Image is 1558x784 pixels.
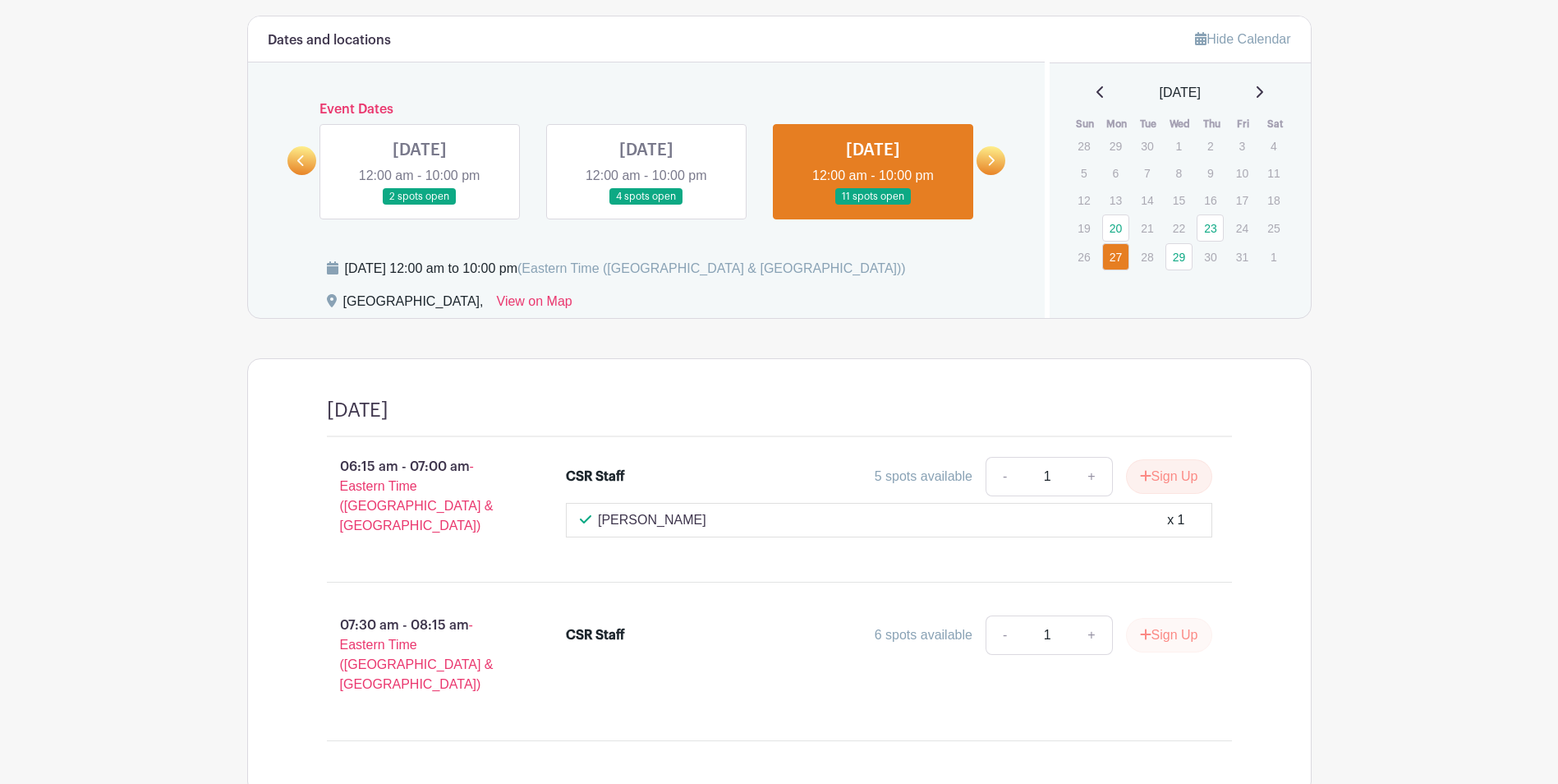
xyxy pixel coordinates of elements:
span: (Eastern Time ([GEOGRAPHIC_DATA] & [GEOGRAPHIC_DATA])) [517,261,906,275]
p: 17 [1229,187,1256,213]
p: 1 [1260,244,1287,270]
a: 23 [1197,214,1224,242]
p: 29 [1102,133,1129,159]
p: [PERSON_NAME] [598,510,706,530]
p: 31 [1229,244,1256,270]
p: 28 [1070,133,1097,159]
p: 22 [1165,215,1193,241]
p: 6 [1102,160,1129,186]
a: - [986,457,1023,496]
div: [GEOGRAPHIC_DATA], [343,292,484,318]
p: 7 [1133,160,1160,186]
p: 15 [1165,187,1193,213]
a: 27 [1102,243,1129,270]
p: 06:15 am - 07:00 am [301,450,540,542]
p: 28 [1133,244,1160,270]
h6: Event Dates [316,102,977,118]
th: Sat [1259,116,1291,132]
div: CSR Staff [566,625,625,645]
p: 18 [1260,187,1287,213]
p: 8 [1165,160,1193,186]
p: 16 [1197,187,1224,213]
p: 4 [1260,133,1287,159]
th: Sun [1069,116,1101,132]
p: 3 [1229,133,1256,159]
div: 6 spots available [875,625,972,645]
p: 10 [1229,160,1256,186]
th: Thu [1196,116,1228,132]
p: 1 [1165,133,1193,159]
p: 30 [1197,244,1224,270]
a: View on Map [497,292,572,318]
th: Wed [1165,116,1197,132]
div: [DATE] 12:00 am to 10:00 pm [345,259,906,279]
th: Tue [1133,116,1165,132]
h6: Dates and locations [268,33,391,48]
p: 30 [1133,133,1160,159]
p: 24 [1229,215,1256,241]
button: Sign Up [1126,618,1212,653]
div: CSR Staff [566,467,625,487]
a: 29 [1165,243,1193,270]
span: - Eastern Time ([GEOGRAPHIC_DATA] & [GEOGRAPHIC_DATA]) [340,459,494,533]
p: 9 [1197,160,1224,186]
p: 25 [1260,215,1287,241]
p: 19 [1070,215,1097,241]
p: 5 [1070,160,1097,186]
h4: [DATE] [327,399,388,422]
a: + [1071,616,1112,655]
p: 14 [1133,187,1160,213]
p: 26 [1070,244,1097,270]
a: Hide Calendar [1195,32,1290,46]
a: + [1071,457,1112,496]
span: [DATE] [1160,83,1201,103]
button: Sign Up [1126,459,1212,494]
th: Fri [1228,116,1260,132]
p: 12 [1070,187,1097,213]
p: 2 [1197,133,1224,159]
a: 20 [1102,214,1129,242]
p: 07:30 am - 08:15 am [301,609,540,701]
div: 5 spots available [875,467,972,487]
th: Mon [1101,116,1133,132]
p: 11 [1260,160,1287,186]
div: x 1 [1167,510,1184,530]
span: - Eastern Time ([GEOGRAPHIC_DATA] & [GEOGRAPHIC_DATA]) [340,618,494,691]
p: 21 [1133,215,1160,241]
a: - [986,616,1023,655]
p: 13 [1102,187,1129,213]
